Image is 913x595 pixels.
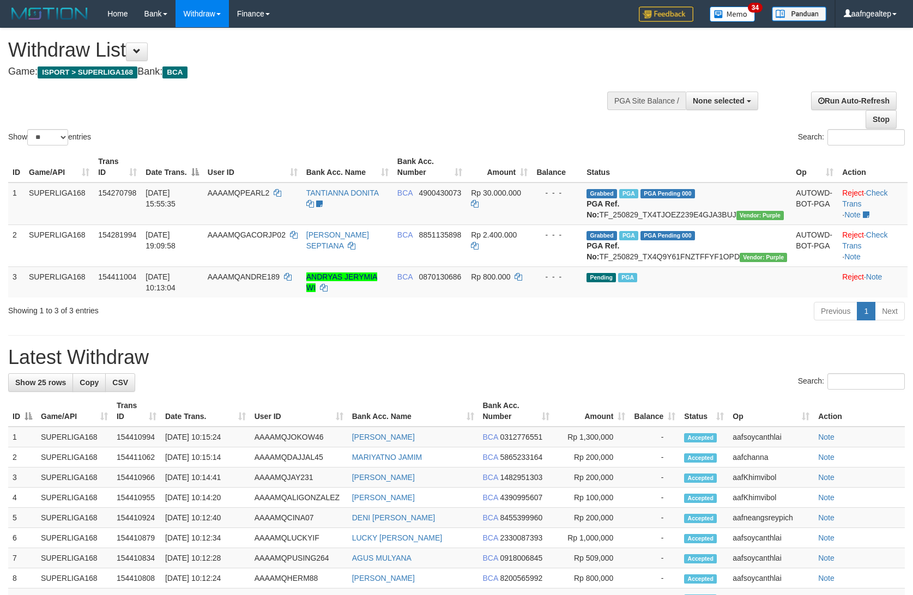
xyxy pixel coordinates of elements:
th: Date Trans.: activate to sort column descending [141,151,203,183]
span: 34 [748,3,763,13]
a: DENI [PERSON_NAME] [352,513,435,522]
span: Copy 1482951303 to clipboard [500,473,542,482]
th: User ID: activate to sort column ascending [203,151,302,183]
td: AUTOWD-BOT-PGA [791,224,838,266]
span: Marked by aafnonsreyleab [619,231,638,240]
td: [DATE] 10:14:41 [161,467,250,488]
td: AAAAMQDAJJAL45 [250,447,348,467]
span: BCA [483,554,498,562]
td: 5 [8,508,37,528]
td: 3 [8,266,25,297]
td: Rp 200,000 [554,467,630,488]
a: [PERSON_NAME] [352,574,415,582]
span: Accepted [684,554,717,563]
span: Accepted [684,534,717,543]
span: Copy [80,378,99,387]
span: 154281994 [98,230,136,239]
td: 2 [8,447,37,467]
a: Reject [842,230,864,239]
td: 8 [8,568,37,588]
th: Balance: activate to sort column ascending [630,396,680,427]
span: BCA [483,493,498,502]
img: panduan.png [772,7,826,21]
td: [DATE] 10:12:40 [161,508,250,528]
div: PGA Site Balance / [607,92,686,110]
span: AAAAMQPEARL2 [208,189,270,197]
td: TF_250829_TX4TJOEZ239E4GJA3BUJ [582,183,791,225]
a: [PERSON_NAME] [352,493,415,502]
label: Show entries [8,129,91,145]
th: Date Trans.: activate to sort column ascending [161,396,250,427]
span: Marked by aafsoycanthlai [618,273,637,282]
th: ID: activate to sort column descending [8,396,37,427]
td: · · [838,224,908,266]
a: Check Trans [842,230,887,250]
span: BCA [162,66,187,78]
button: None selected [686,92,758,110]
td: 154410994 [112,427,161,447]
span: Rp 2.400.000 [471,230,517,239]
th: Status [582,151,791,183]
td: 3 [8,467,37,488]
span: Grabbed [587,189,617,198]
td: aafchanna [728,447,814,467]
td: 154410924 [112,508,161,528]
span: CSV [112,378,128,387]
span: Copy 0918006845 to clipboard [500,554,542,562]
td: 1 [8,183,25,225]
span: AAAAMQANDRE189 [208,272,280,281]
td: 154410834 [112,548,161,568]
a: Note [818,493,835,502]
input: Search: [827,129,905,145]
div: - - - [536,271,578,282]
td: SUPERLIGA168 [37,568,112,588]
span: Copy 5865233164 to clipboard [500,453,542,462]
td: AAAAMQCINA07 [250,508,348,528]
span: ISPORT > SUPERLIGA168 [38,66,137,78]
a: Note [818,433,835,441]
a: Show 25 rows [8,373,73,392]
span: Copy 0312776551 to clipboard [500,433,542,441]
input: Search: [827,373,905,390]
td: · · [838,183,908,225]
td: SUPERLIGA168 [37,528,112,548]
td: SUPERLIGA168 [25,183,94,225]
span: Pending [587,273,616,282]
span: Copy 8455399960 to clipboard [500,513,542,522]
img: MOTION_logo.png [8,5,91,22]
span: Accepted [684,494,717,503]
td: 154411062 [112,447,161,467]
a: Previous [814,302,857,320]
th: Status: activate to sort column ascending [680,396,728,427]
td: SUPERLIGA168 [37,467,112,488]
th: Bank Acc. Name: activate to sort column ascending [302,151,393,183]
span: [DATE] 10:13:04 [146,272,176,292]
td: SUPERLIGA168 [37,488,112,508]
td: - [630,568,680,588]
th: Action [838,151,908,183]
td: AAAAMQJAY231 [250,467,348,488]
div: - - - [536,187,578,198]
a: Reject [842,189,864,197]
b: PGA Ref. No: [587,241,619,261]
td: - [630,427,680,447]
td: aafsoycanthlai [728,548,814,568]
td: [DATE] 10:14:20 [161,488,250,508]
th: Op: activate to sort column ascending [728,396,814,427]
td: Rp 200,000 [554,447,630,467]
span: BCA [397,272,413,281]
td: Rp 100,000 [554,488,630,508]
span: None selected [693,96,745,105]
div: Showing 1 to 3 of 3 entries [8,301,372,316]
td: [DATE] 10:15:14 [161,447,250,467]
td: [DATE] 10:15:24 [161,427,250,447]
td: Rp 200,000 [554,508,630,528]
a: Note [844,252,861,261]
span: PGA Pending [640,189,695,198]
span: Rp 30.000.000 [471,189,521,197]
th: Amount: activate to sort column ascending [467,151,532,183]
td: - [630,528,680,548]
h4: Game: Bank: [8,66,598,77]
td: · [838,266,908,297]
span: BCA [483,513,498,522]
